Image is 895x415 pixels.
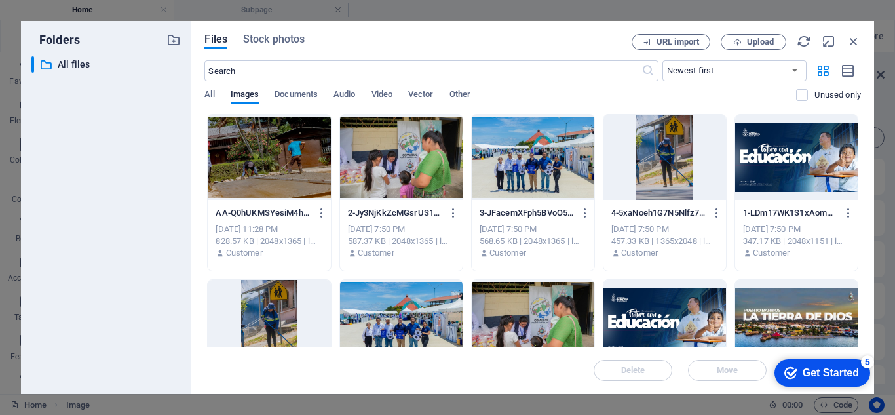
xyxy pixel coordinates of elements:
p: Folders [31,31,80,49]
span: All [204,87,214,105]
div: [DATE] 7:50 PM [480,224,586,235]
span: Files [204,31,227,47]
div: [DATE] 11:28 PM [216,224,322,235]
span: Stock photos [243,31,305,47]
i: Minimize [822,34,836,49]
i: Create new folder [166,33,181,47]
button: Upload [721,34,786,50]
input: Search [204,60,641,81]
p: Customer [358,247,394,259]
div: 828.57 KB | 2048x1365 | image/jpeg [216,235,322,247]
i: Reload [797,34,811,49]
div: 568.65 KB | 2048x1365 | image/jpeg [480,235,586,247]
span: Documents [275,87,318,105]
span: Vector [408,87,434,105]
p: Customer [753,247,790,259]
div: Get Started 5 items remaining, 0% complete [10,7,106,34]
p: Customer [621,247,658,259]
i: Close [847,34,861,49]
p: 3-JFacemXFph5BVoO5a3bP6g.jpg [480,207,575,219]
span: Audio [333,87,355,105]
div: [DATE] 7:50 PM [611,224,718,235]
span: Other [449,87,470,105]
div: ​ [31,56,34,73]
div: 347.17 KB | 2048x1151 | image/jpeg [743,235,850,247]
p: AA-Q0hUKMSYesiM4hngLv6V0g.jpg [216,207,311,219]
p: Displays only files that are not in use on the website. Files added during this session can still... [814,89,861,101]
button: URL import [632,34,710,50]
p: All files [58,57,157,72]
div: 457.33 KB | 1365x2048 | image/jpeg [611,235,718,247]
div: Get Started [39,14,95,26]
div: [DATE] 7:50 PM [743,224,850,235]
span: Upload [747,38,774,46]
span: Video [371,87,392,105]
span: Images [231,87,259,105]
div: 5 [97,3,110,16]
span: URL import [657,38,699,46]
div: [DATE] 7:50 PM [348,224,455,235]
p: 4-5xaNoeh1G7N5Nlfz7CBJGA.jpg [611,207,706,219]
p: Customer [226,247,263,259]
p: 1-LDm17WK1S1xAomOOBO-oWw.jpg [743,207,838,219]
p: 2-Jy3NjKkZcMGsrUS18O4V-A.jpg [348,207,443,219]
p: Customer [489,247,526,259]
div: 587.37 KB | 2048x1365 | image/jpeg [348,235,455,247]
